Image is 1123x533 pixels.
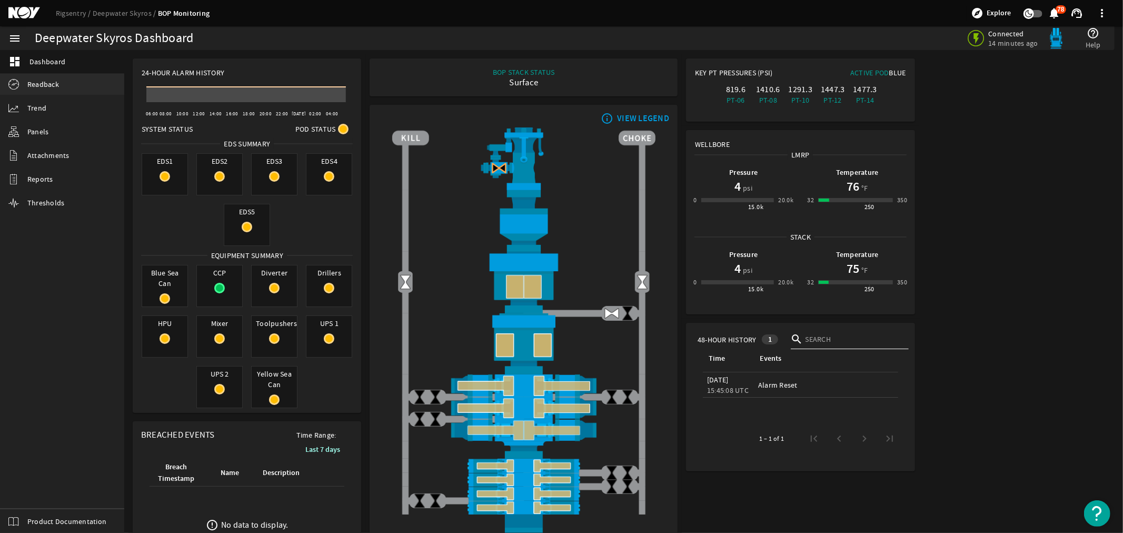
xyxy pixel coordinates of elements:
[301,440,344,459] button: Last 7 days
[155,461,197,485] div: Breach Timestamp
[27,150,69,161] span: Attachments
[8,55,21,68] mat-icon: dashboard
[392,419,655,441] img: ShearRamCloseBlock.png
[722,84,750,95] div: 819.6
[27,103,46,113] span: Trend
[601,114,613,123] mat-icon: info_outline
[859,265,868,275] span: °F
[791,333,803,346] i: search
[493,67,555,77] div: BOP STACK STATUS
[305,445,340,455] b: Last 7 days
[851,95,879,105] div: PT-14
[707,375,729,384] legacy-datetime-component: [DATE]
[392,487,655,501] img: PipeRamOpenBlock.png
[243,111,255,117] text: 18:00
[142,124,193,134] span: System Status
[819,95,847,105] div: PT-12
[142,67,224,78] span: 24-Hour Alarm History
[295,124,336,134] span: Pod Status
[897,277,907,288] div: 350
[734,178,741,195] h1: 4
[787,84,814,95] div: 1291.3
[27,198,65,208] span: Thresholds
[617,113,669,124] div: VIEW LEGEND
[176,111,188,117] text: 10:00
[493,77,555,88] div: Surface
[889,68,906,77] span: Blue
[392,397,655,419] img: ShearRamOpenBlock.png
[847,260,859,277] h1: 75
[709,353,725,364] div: Time
[1070,7,1083,19] mat-icon: support_agent
[93,8,158,18] a: Deepwater Skyros
[778,277,793,288] div: 20.0k
[758,353,889,364] div: Events
[741,265,752,275] span: psi
[729,250,758,260] b: Pressure
[734,260,741,277] h1: 4
[754,95,782,105] div: PT-08
[197,316,242,331] span: Mixer
[306,265,352,280] span: Drillers
[971,7,983,19] mat-icon: explore
[778,195,793,205] div: 20.0k
[8,32,21,45] mat-icon: menu
[224,204,270,219] span: EDS5
[146,111,158,117] text: 06:00
[851,84,879,95] div: 1477.3
[707,386,749,395] legacy-datetime-component: 15:45:08 UTC
[1089,1,1115,26] button: more_vert
[207,250,287,261] span: Equipment Summary
[758,380,893,390] div: Alarm Reset
[306,316,352,331] span: UPS 1
[836,250,879,260] b: Temperature
[392,441,655,459] img: BopBodyShearBottom.png
[620,389,635,405] img: ValveClose.png
[154,461,206,485] div: Breach Timestamp
[707,353,746,364] div: Time
[35,33,194,44] div: Deepwater Skyros Dashboard
[787,95,814,105] div: PT-10
[729,167,758,177] b: Pressure
[850,68,889,77] span: Active Pod
[193,111,205,117] text: 12:00
[788,150,813,160] span: LMRP
[987,8,1011,18] span: Explore
[392,501,655,515] img: PipeRamOpenBlock.png
[141,429,215,440] span: Breached Events
[748,202,763,212] div: 15.0k
[687,131,914,150] div: Wellbore
[864,202,874,212] div: 250
[693,277,697,288] div: 0
[392,459,655,473] img: PipeRamOpenBlock.png
[787,232,814,242] span: Stack
[760,433,784,444] div: 1 – 1 of 1
[412,389,428,405] img: ValveClose.png
[698,334,757,345] span: 48-Hour History
[261,467,309,479] div: Description
[989,29,1039,38] span: Connected
[263,467,300,479] div: Description
[491,160,507,176] img: Valve2CloseBlock.png
[847,178,859,195] h1: 76
[1049,8,1060,19] button: 78
[604,479,620,495] img: ValveClose.png
[56,8,93,18] a: Rigsentry
[27,174,53,184] span: Reports
[27,79,59,90] span: Readback
[819,84,847,95] div: 1447.3
[309,111,321,117] text: 02:00
[27,126,49,137] span: Panels
[392,473,655,487] img: PipeRamOpenBlock.png
[276,111,288,117] text: 22:00
[428,493,443,509] img: ValveClose.png
[760,353,781,364] div: Events
[859,183,868,193] span: °F
[412,411,428,427] img: ValveClose.png
[695,67,800,82] div: Key PT Pressures (PSI)
[206,519,218,531] mat-icon: error_outline
[392,252,655,313] img: UpperAnnularCloseBlock.png
[1087,27,1100,40] mat-icon: help_outline
[392,190,655,251] img: FlexJoint.png
[219,467,249,479] div: Name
